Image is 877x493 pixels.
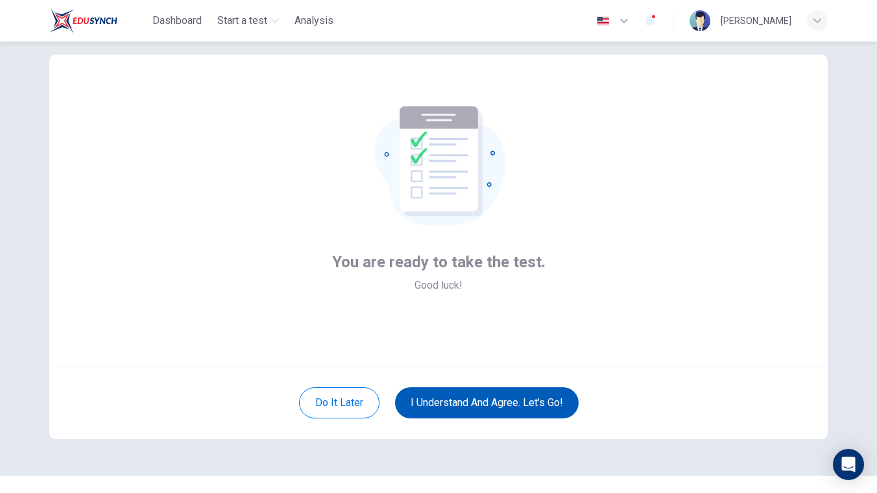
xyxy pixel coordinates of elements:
img: en [595,16,611,26]
button: Dashboard [147,9,207,32]
img: Profile picture [690,10,710,31]
span: Analysis [294,13,333,29]
button: I understand and agree. Let’s go! [395,387,579,418]
button: Do it later [299,387,379,418]
button: Start a test [212,9,284,32]
span: Good luck! [414,278,463,293]
div: [PERSON_NAME] [721,13,791,29]
button: Analysis [289,9,339,32]
div: You need a license to access this content [289,9,339,32]
span: You are ready to take the test. [332,252,546,272]
span: Dashboard [152,13,202,29]
img: EduSynch logo [49,8,117,34]
span: Start a test [217,13,267,29]
div: Open Intercom Messenger [833,449,864,480]
a: EduSynch logo [49,8,147,34]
